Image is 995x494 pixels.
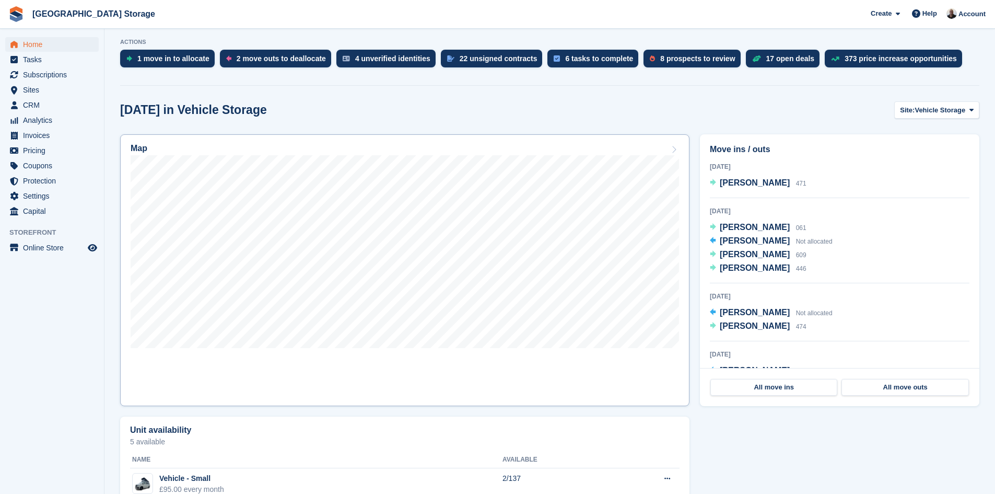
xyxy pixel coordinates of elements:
a: menu [5,37,99,52]
div: [DATE] [710,350,969,359]
div: 17 open deals [766,54,815,63]
a: [GEOGRAPHIC_DATA] Storage [28,5,159,22]
a: menu [5,189,99,203]
a: menu [5,158,99,173]
span: 446 [796,265,806,272]
a: 2 move outs to deallocate [220,50,336,73]
div: 373 price increase opportunities [845,54,957,63]
span: [PERSON_NAME] [720,236,790,245]
h2: Move ins / outs [710,143,969,156]
div: [DATE] [710,162,969,171]
span: Help [922,8,937,19]
a: 4 unverified identities [336,50,441,73]
p: 5 available [130,438,680,445]
span: Create [871,8,892,19]
th: Available [502,452,611,468]
span: 471 [796,180,806,187]
span: Coupons [23,158,86,173]
span: Storefront [9,227,104,238]
span: [PERSON_NAME] [720,321,790,330]
a: [PERSON_NAME] 474 [710,320,806,334]
a: 8 prospects to review [643,50,745,73]
a: [PERSON_NAME] 446 [710,262,806,275]
span: [PERSON_NAME] [720,263,790,272]
span: Capital [23,204,86,219]
span: Home [23,37,86,52]
img: task-75834270c22a3079a89374b754ae025e5fb1db73e45f91037f5363f120a921f8.svg [554,55,560,62]
a: menu [5,143,99,158]
img: price_increase_opportunities-93ffe204e8149a01c8c9dc8f82e8f89637d9d84a8eef4429ea346261dce0b2c0.svg [831,56,839,61]
div: [DATE] [710,292,969,301]
h2: Unit availability [130,426,191,435]
a: 22 unsigned contracts [441,50,548,73]
span: Online Store [23,240,86,255]
span: Protection [23,174,86,188]
img: prospect-51fa495bee0391a8d652442698ab0144808aea92771e9ea1ae160a38d050c398.svg [650,55,655,62]
a: 373 price increase opportunities [825,50,967,73]
span: 061 [796,224,806,232]
span: Pricing [23,143,86,158]
img: Keith Strivens [946,8,957,19]
a: 17 open deals [746,50,825,73]
span: [PERSON_NAME] [720,366,790,375]
a: menu [5,174,99,188]
img: move_ins_to_allocate_icon-fdf77a2bb77ea45bf5b3d319d69a93e2d87916cf1d5bf7949dd705db3b84f3ca.svg [126,55,132,62]
div: 6 tasks to complete [565,54,633,63]
span: [PERSON_NAME] [720,250,790,259]
div: 1 move in to allocate [137,54,209,63]
img: verify_identity-adf6edd0f0f0b5bbfe63781bf79b02c33cf7c696d77639b501bdc392416b5a36.svg [343,55,350,62]
img: move_outs_to_deallocate_icon-f764333ba52eb49d3ac5e1228854f67142a1ed5810a6f6cc68b1a99e826820c5.svg [226,55,231,62]
a: menu [5,204,99,219]
span: 474 [796,323,806,330]
a: All move outs [841,379,968,396]
span: Not allocated [796,367,833,375]
a: menu [5,113,99,128]
a: menu [5,240,99,255]
a: 6 tasks to complete [547,50,643,73]
a: [PERSON_NAME] 471 [710,177,806,190]
span: Not allocated [796,238,833,245]
h2: Map [131,144,147,153]
span: Not allocated [796,309,833,317]
span: Subscriptions [23,67,86,82]
img: contract_signature_icon-13c848040528278c33f63329250d36e43548de30e8caae1d1a13099fd9432cc5.svg [447,55,454,62]
a: All move ins [710,379,837,396]
p: ACTIONS [120,39,979,45]
a: 1 move in to allocate [120,50,220,73]
span: 609 [796,251,806,259]
a: menu [5,67,99,82]
a: menu [5,98,99,112]
span: Vehicle Storage [915,105,965,116]
span: [PERSON_NAME] [720,308,790,317]
span: Settings [23,189,86,203]
div: 22 unsigned contracts [460,54,537,63]
a: [PERSON_NAME] Not allocated [710,306,833,320]
h2: [DATE] in Vehicle Storage [120,103,267,117]
a: [PERSON_NAME] 609 [710,248,806,262]
img: deal-1b604bf984904fb50ccaf53a9ad4b4a5d6e5aea283cecdc64d6e3604feb123c2.svg [752,55,761,62]
a: Preview store [86,242,99,254]
a: [PERSON_NAME] Not allocated [710,235,833,248]
span: Tasks [23,52,86,67]
a: [PERSON_NAME] 061 [710,221,806,235]
a: Map [120,134,689,406]
span: [PERSON_NAME] [720,178,790,187]
a: menu [5,128,99,143]
img: stora-icon-8386f47178a22dfd0bd8f6a31ec36ba5ce8667c1dd55bd0f319d3a0aa187defe.svg [8,6,24,22]
span: Account [958,9,986,19]
a: [PERSON_NAME] Not allocated [710,364,833,378]
span: CRM [23,98,86,112]
a: menu [5,52,99,67]
div: [DATE] [710,206,969,216]
div: Vehicle - Small [159,473,224,484]
span: Invoices [23,128,86,143]
span: Analytics [23,113,86,128]
img: Campervan-removebg-preview.png [133,476,153,491]
span: Sites [23,83,86,97]
span: Site: [900,105,915,116]
th: Name [130,452,502,468]
a: menu [5,83,99,97]
div: 2 move outs to deallocate [237,54,326,63]
div: 8 prospects to review [660,54,735,63]
button: Site: Vehicle Storage [894,101,979,119]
